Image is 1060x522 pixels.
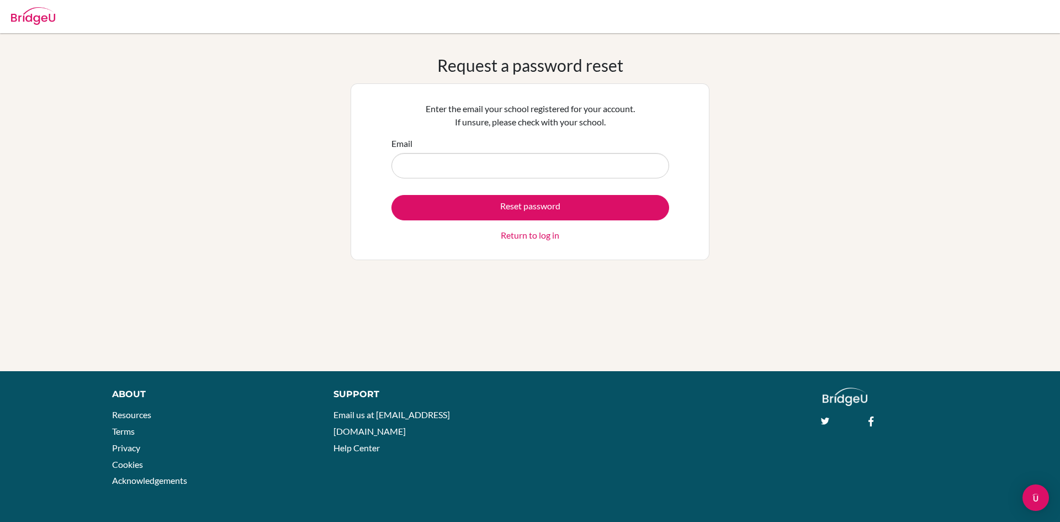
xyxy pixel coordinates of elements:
[391,137,412,150] label: Email
[333,409,450,436] a: Email us at [EMAIL_ADDRESS][DOMAIN_NAME]
[11,7,55,25] img: Bridge-U
[112,442,140,453] a: Privacy
[391,195,669,220] button: Reset password
[501,229,559,242] a: Return to log in
[112,459,143,470] a: Cookies
[112,388,309,401] div: About
[112,426,135,436] a: Terms
[437,55,623,75] h1: Request a password reset
[112,409,151,420] a: Resources
[391,102,669,129] p: Enter the email your school registered for your account. If unsure, please check with your school.
[112,475,187,486] a: Acknowledgements
[823,388,867,406] img: logo_white@2x-f4f0deed5e89b7ecb1c2cc34c3e3d731f90f0f143d5ea2071677605dd97b5244.png
[333,388,517,401] div: Support
[1022,484,1049,511] div: Open Intercom Messenger
[333,442,380,453] a: Help Center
